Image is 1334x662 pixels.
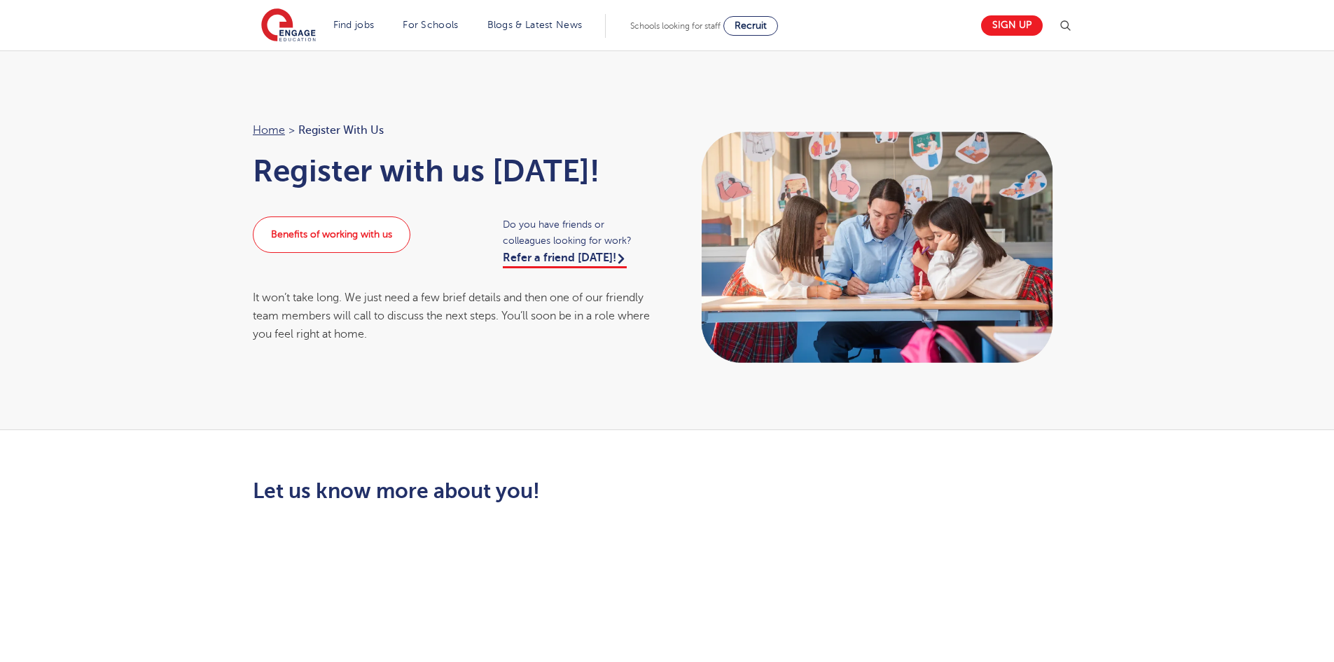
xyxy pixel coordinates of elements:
[981,15,1043,36] a: Sign up
[403,20,458,30] a: For Schools
[253,216,410,253] a: Benefits of working with us
[503,251,627,268] a: Refer a friend [DATE]!
[253,153,653,188] h1: Register with us [DATE]!
[253,289,653,344] div: It won’t take long. We just need a few brief details and then one of our friendly team members wi...
[333,20,375,30] a: Find jobs
[503,216,653,249] span: Do you have friends or colleagues looking for work?
[253,121,653,139] nav: breadcrumb
[630,21,721,31] span: Schools looking for staff
[289,124,295,137] span: >
[735,20,767,31] span: Recruit
[298,121,384,139] span: Register with us
[253,479,798,503] h2: Let us know more about you!
[723,16,778,36] a: Recruit
[253,124,285,137] a: Home
[487,20,583,30] a: Blogs & Latest News
[261,8,316,43] img: Engage Education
